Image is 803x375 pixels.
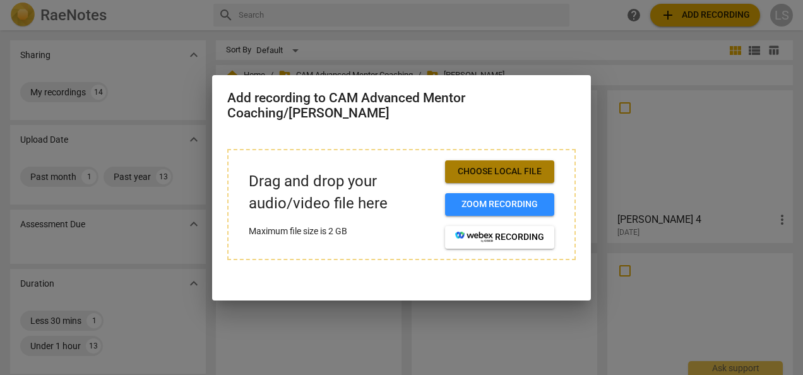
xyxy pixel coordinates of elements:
[227,90,576,121] h2: Add recording to CAM Advanced Mentor Coaching/[PERSON_NAME]
[455,165,544,178] span: Choose local file
[455,231,544,244] span: recording
[445,226,554,249] button: recording
[445,193,554,216] button: Zoom recording
[455,198,544,211] span: Zoom recording
[249,225,435,238] p: Maximum file size is 2 GB
[249,170,435,215] p: Drag and drop your audio/video file here
[445,160,554,183] button: Choose local file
